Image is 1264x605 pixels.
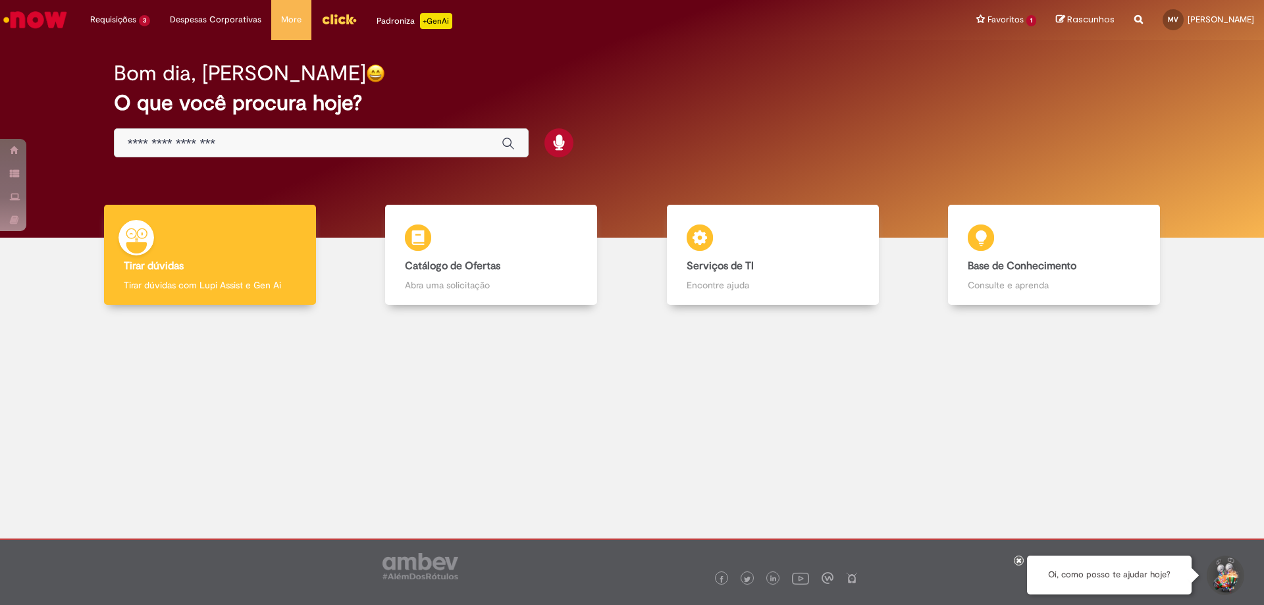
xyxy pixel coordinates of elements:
a: Catálogo de Ofertas Abra uma solicitação [351,205,633,305]
a: Rascunhos [1056,14,1115,26]
span: [PERSON_NAME] [1188,14,1254,25]
p: Consulte e aprenda [968,278,1140,292]
img: logo_footer_facebook.png [718,576,725,583]
span: MV [1168,15,1178,24]
a: Tirar dúvidas Tirar dúvidas com Lupi Assist e Gen Ai [69,205,351,305]
b: Base de Conhecimento [968,259,1076,273]
button: Iniciar Conversa de Suporte [1205,556,1244,595]
span: 1 [1026,15,1036,26]
img: logo_footer_ambev_rotulo_gray.png [382,553,458,579]
div: Padroniza [377,13,452,29]
img: logo_footer_youtube.png [792,569,809,587]
p: Abra uma solicitação [405,278,577,292]
img: logo_footer_linkedin.png [770,575,777,583]
b: Catálogo de Ofertas [405,259,500,273]
div: Oi, como posso te ajudar hoje? [1027,556,1192,594]
h2: Bom dia, [PERSON_NAME] [114,62,366,85]
a: Serviços de TI Encontre ajuda [632,205,914,305]
b: Tirar dúvidas [124,259,184,273]
span: 3 [139,15,150,26]
img: click_logo_yellow_360x200.png [321,9,357,29]
span: More [281,13,302,26]
b: Serviços de TI [687,259,754,273]
img: logo_footer_workplace.png [822,572,833,584]
img: logo_footer_twitter.png [744,576,750,583]
img: happy-face.png [366,64,385,83]
img: ServiceNow [1,7,69,33]
span: Favoritos [987,13,1024,26]
a: Base de Conhecimento Consulte e aprenda [914,205,1196,305]
h2: O que você procura hoje? [114,92,1151,115]
img: logo_footer_naosei.png [846,572,858,584]
span: Despesas Corporativas [170,13,261,26]
p: Encontre ajuda [687,278,859,292]
span: Requisições [90,13,136,26]
span: Rascunhos [1067,13,1115,26]
p: +GenAi [420,13,452,29]
p: Tirar dúvidas com Lupi Assist e Gen Ai [124,278,296,292]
